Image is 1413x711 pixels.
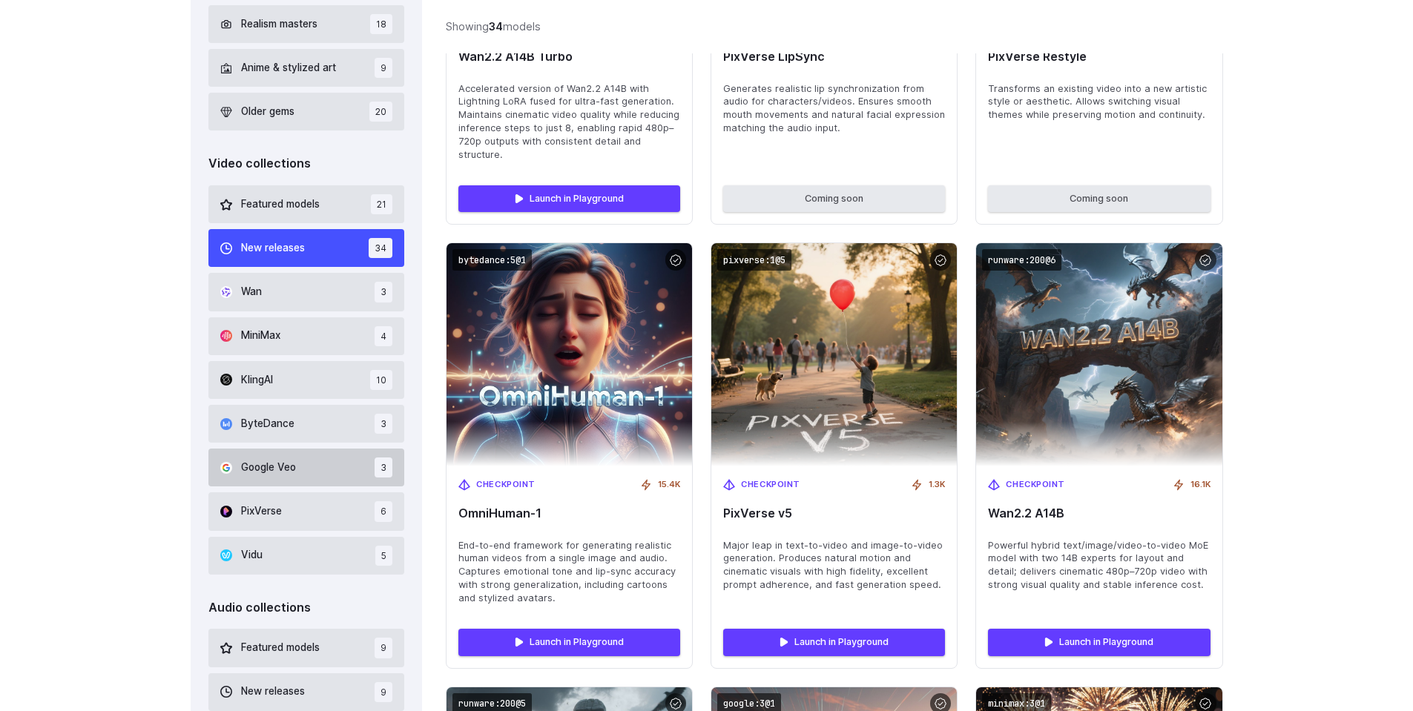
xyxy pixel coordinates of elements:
code: bytedance:5@1 [452,249,532,271]
button: Wan 3 [208,273,405,311]
button: Anime & stylized art 9 [208,49,405,87]
a: Launch in Playground [458,629,680,655]
button: ByteDance 3 [208,405,405,443]
span: Checkpoint [741,478,800,492]
a: Launch in Playground [458,185,680,212]
span: 9 [375,682,392,702]
button: Older gems 20 [208,93,405,130]
span: 16.1K [1190,478,1211,492]
div: Video collections [208,154,405,173]
button: New releases 9 [208,673,405,711]
span: 15.4K [658,478,680,492]
button: KlingAI 10 [208,361,405,399]
button: PixVerse 6 [208,492,405,530]
span: Featured models [241,196,320,213]
span: New releases [241,684,305,700]
a: Launch in Playground [988,629,1210,655]
button: Coming soon [988,185,1210,212]
button: MiniMax 4 [208,317,405,355]
span: Google Veo [241,460,296,476]
button: Featured models 21 [208,185,405,223]
span: PixVerse LipSync [723,50,945,64]
span: 34 [369,238,392,258]
code: runware:200@6 [982,249,1061,271]
div: Showing models [446,18,541,35]
button: Realism masters 18 [208,5,405,43]
span: PixVerse v5 [723,506,945,520]
span: 3 [375,282,392,302]
span: Featured models [241,640,320,656]
span: 1.3K [929,478,945,492]
span: Anime & stylized art [241,60,336,76]
button: Featured models 9 [208,629,405,667]
span: Realism masters [241,16,317,33]
img: OmniHuman-1 [447,243,692,466]
button: Google Veo 3 [208,449,405,486]
span: 3 [375,414,392,434]
strong: 34 [489,20,503,33]
span: ByteDance [241,416,294,432]
span: Major leap in text-to-video and image-to-video generation. Produces natural motion and cinematic ... [723,539,945,592]
button: Coming soon [723,185,945,212]
div: Audio collections [208,598,405,618]
span: KlingAI [241,372,273,388]
span: Wan2.2 A14B [988,506,1210,520]
span: 3 [375,457,392,477]
span: Wan [241,284,262,300]
img: Wan2.2 A14B [976,243,1222,466]
span: 20 [369,102,392,122]
span: 4 [375,326,392,346]
span: PixVerse [241,503,282,520]
span: OmniHuman-1 [458,506,680,520]
span: 10 [370,370,392,390]
span: 5 [375,546,392,566]
span: Transforms an existing video into a new artistic style or aesthetic. Allows switching visual them... [988,82,1210,122]
span: PixVerse Restyle [988,50,1210,64]
button: Vidu 5 [208,537,405,575]
span: Powerful hybrid text/image/video-to-video MoE model with two 14B experts for layout and detail; d... [988,539,1210,592]
img: PixVerse v5 [711,243,957,466]
span: Vidu [241,547,263,563]
span: MiniMax [241,328,280,344]
span: Checkpoint [1006,478,1065,492]
span: End-to-end framework for generating realistic human videos from a single image and audio. Capture... [458,539,680,606]
span: Wan2.2 A14B Turbo [458,50,680,64]
span: Checkpoint [476,478,536,492]
span: Generates realistic lip synchronization from audio for characters/videos. Ensures smooth mouth mo... [723,82,945,136]
span: 9 [375,58,392,78]
a: Launch in Playground [723,629,945,655]
span: 18 [370,14,392,34]
span: 6 [375,501,392,521]
span: 21 [371,194,392,214]
button: New releases 34 [208,229,405,267]
span: Accelerated version of Wan2.2 A14B with Lightning LoRA fused for ultra-fast generation. Maintains... [458,82,680,162]
span: Older gems [241,104,294,120]
span: 9 [375,638,392,658]
span: New releases [241,240,305,257]
code: pixverse:1@5 [717,249,791,271]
